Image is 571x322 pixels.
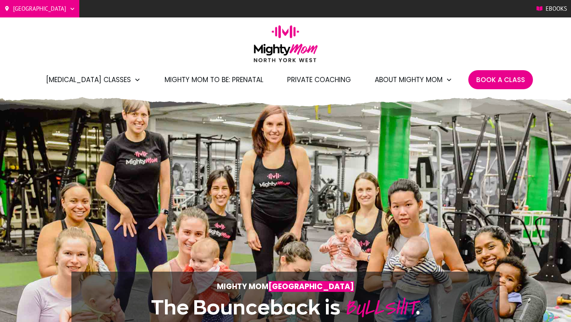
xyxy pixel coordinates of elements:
span: The Bounceback is [151,297,340,318]
a: Mighty Mom to Be: Prenatal [165,73,263,86]
a: [MEDICAL_DATA] Classes [46,73,141,86]
strong: Mighty Mom [217,281,354,292]
a: [GEOGRAPHIC_DATA] [4,3,75,15]
a: Book A Class [476,73,525,86]
span: [GEOGRAPHIC_DATA] [13,3,66,15]
a: Ebooks [537,3,567,15]
span: [MEDICAL_DATA] Classes [46,73,131,86]
span: About Mighty Mom [375,73,443,86]
a: Private Coaching [287,73,351,86]
span: Ebooks [546,3,567,15]
span: [GEOGRAPHIC_DATA] [268,281,354,292]
a: About Mighty Mom [375,73,452,86]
